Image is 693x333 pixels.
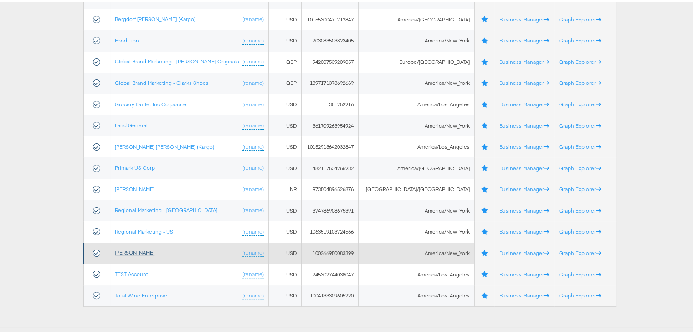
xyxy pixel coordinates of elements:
td: America/Los_Angeles [359,135,474,156]
a: (rename) [242,141,264,149]
a: Global Brand Marketing - Clarks Shoes [115,78,209,84]
td: 361709263954924 [301,113,359,135]
a: Business Manager [499,141,549,148]
a: Graph Explorer [559,14,601,21]
td: USD [269,198,301,219]
a: Business Manager [499,184,549,191]
a: Business Manager [499,57,549,63]
a: Business Manager [499,14,549,21]
td: USD [269,156,301,177]
a: Graph Explorer [559,57,601,63]
a: (rename) [242,247,264,255]
a: (rename) [242,162,264,170]
a: [PERSON_NAME] [115,184,154,191]
td: America/New_York [359,71,474,92]
td: America/Los_Angeles [359,262,474,283]
a: Graph Explorer [559,184,601,191]
a: Business Manager [499,290,549,297]
td: America/New_York [359,28,474,50]
a: Graph Explorer [559,78,601,84]
td: 973504896526876 [301,177,359,198]
td: 482117534266232 [301,156,359,177]
td: USD [269,113,301,135]
a: (rename) [242,78,264,85]
a: (rename) [242,35,264,43]
a: (rename) [242,99,264,107]
a: Primark US Corp [115,162,155,169]
td: America/Los_Angeles [359,283,474,305]
td: GBP [269,50,301,71]
a: [PERSON_NAME] [PERSON_NAME] (Kargo) [115,141,214,148]
td: USD [269,262,301,283]
a: Graph Explorer [559,205,601,212]
a: Business Manager [499,269,549,276]
a: Graph Explorer [559,120,601,127]
a: Business Manager [499,78,549,84]
a: Bergdorf [PERSON_NAME] (Kargo) [115,14,195,21]
a: Graph Explorer [559,35,601,42]
td: 1397171373692669 [301,71,359,92]
td: USD [269,92,301,114]
td: 203083503823405 [301,28,359,50]
td: 351252216 [301,92,359,114]
td: America/[GEOGRAPHIC_DATA] [359,156,474,177]
a: Business Manager [499,35,549,42]
td: USD [269,135,301,156]
td: USD [269,241,301,262]
td: 10155300471712847 [301,7,359,28]
td: America/New_York [359,198,474,219]
td: 100266950083399 [301,241,359,262]
a: Business Manager [499,205,549,212]
td: USD [269,219,301,241]
a: Graph Explorer [559,290,601,297]
a: Business Manager [499,99,549,106]
td: USD [269,28,301,50]
td: 1063519103724566 [301,219,359,241]
a: Business Manager [499,226,549,233]
a: Graph Explorer [559,163,601,170]
td: America/[GEOGRAPHIC_DATA] [359,7,474,28]
td: 1004133309605220 [301,283,359,305]
a: (rename) [242,205,264,213]
a: Graph Explorer [559,269,601,276]
td: 942007539209057 [301,50,359,71]
a: (rename) [242,120,264,128]
td: 245302744038047 [301,262,359,283]
a: (rename) [242,14,264,21]
td: 374786908675391 [301,198,359,219]
a: (rename) [242,290,264,298]
td: America/New_York [359,241,474,262]
a: Global Brand Marketing - [PERSON_NAME] Originals [115,56,239,63]
a: Land General [115,120,148,127]
a: [PERSON_NAME] [115,247,154,254]
a: (rename) [242,226,264,234]
td: GBP [269,71,301,92]
a: (rename) [242,184,264,192]
td: America/New_York [359,113,474,135]
td: Europe/[GEOGRAPHIC_DATA] [359,50,474,71]
a: Graph Explorer [559,99,601,106]
td: [GEOGRAPHIC_DATA]/[GEOGRAPHIC_DATA] [359,177,474,198]
a: Food Lion [115,35,139,42]
td: 10152913642032847 [301,135,359,156]
a: TEST Account [115,269,148,276]
a: Graph Explorer [559,141,601,148]
td: USD [269,283,301,305]
a: (rename) [242,56,264,64]
td: America/New_York [359,219,474,241]
a: Business Manager [499,248,549,255]
a: (rename) [242,269,264,276]
a: Regional Marketing - US [115,226,173,233]
a: Regional Marketing - [GEOGRAPHIC_DATA] [115,205,217,212]
td: USD [269,7,301,28]
a: Total Wine Enterprise [115,290,167,297]
a: Business Manager [499,120,549,127]
td: America/Los_Angeles [359,92,474,114]
td: INR [269,177,301,198]
a: Graph Explorer [559,226,601,233]
a: Business Manager [499,163,549,170]
a: Grocery Outlet Inc Corporate [115,99,186,106]
a: Graph Explorer [559,248,601,255]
